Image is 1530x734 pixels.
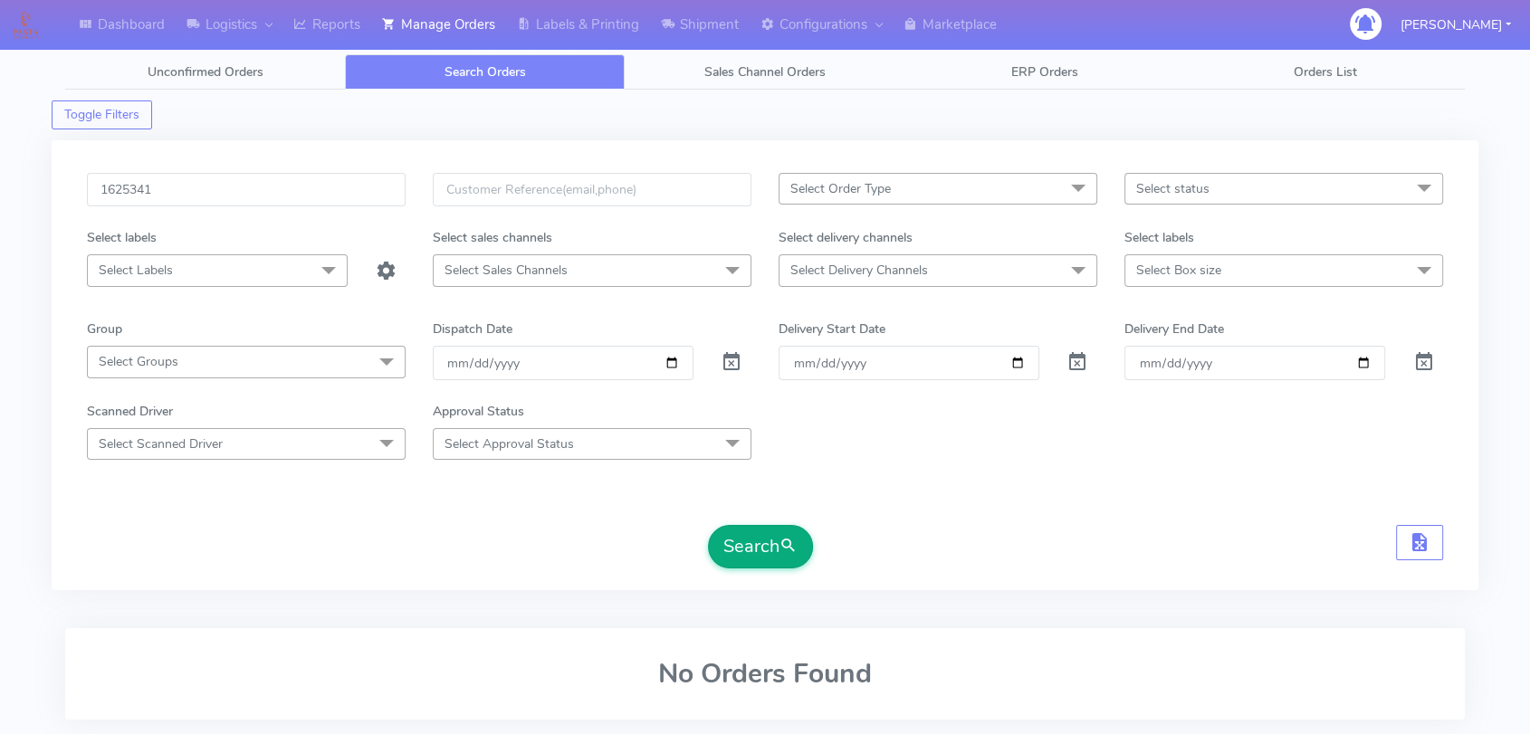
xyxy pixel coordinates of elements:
[1293,63,1356,81] span: Orders List
[99,435,223,453] span: Select Scanned Driver
[87,228,157,247] label: Select labels
[790,262,928,279] span: Select Delivery Channels
[65,54,1465,90] ul: Tabs
[779,319,885,338] label: Delivery Start Date
[87,659,1443,689] h2: No Orders Found
[99,262,173,279] span: Select Labels
[1124,228,1194,247] label: Select labels
[433,319,512,338] label: Dispatch Date
[1136,180,1210,197] span: Select status
[87,402,173,421] label: Scanned Driver
[445,63,526,81] span: Search Orders
[99,353,178,370] span: Select Groups
[779,228,913,247] label: Select delivery channels
[708,525,813,568] button: Search
[704,63,826,81] span: Sales Channel Orders
[1136,262,1221,279] span: Select Box size
[87,319,122,338] label: Group
[433,173,751,206] input: Customer Reference(email,phone)
[433,228,552,247] label: Select sales channels
[1387,6,1525,43] button: [PERSON_NAME]
[1011,63,1078,81] span: ERP Orders
[790,180,891,197] span: Select Order Type
[1124,319,1224,338] label: Delivery End Date
[87,173,406,206] input: Order Id
[433,402,524,421] label: Approval Status
[445,435,574,453] span: Select Approval Status
[148,63,263,81] span: Unconfirmed Orders
[52,100,152,129] button: Toggle Filters
[445,262,568,279] span: Select Sales Channels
